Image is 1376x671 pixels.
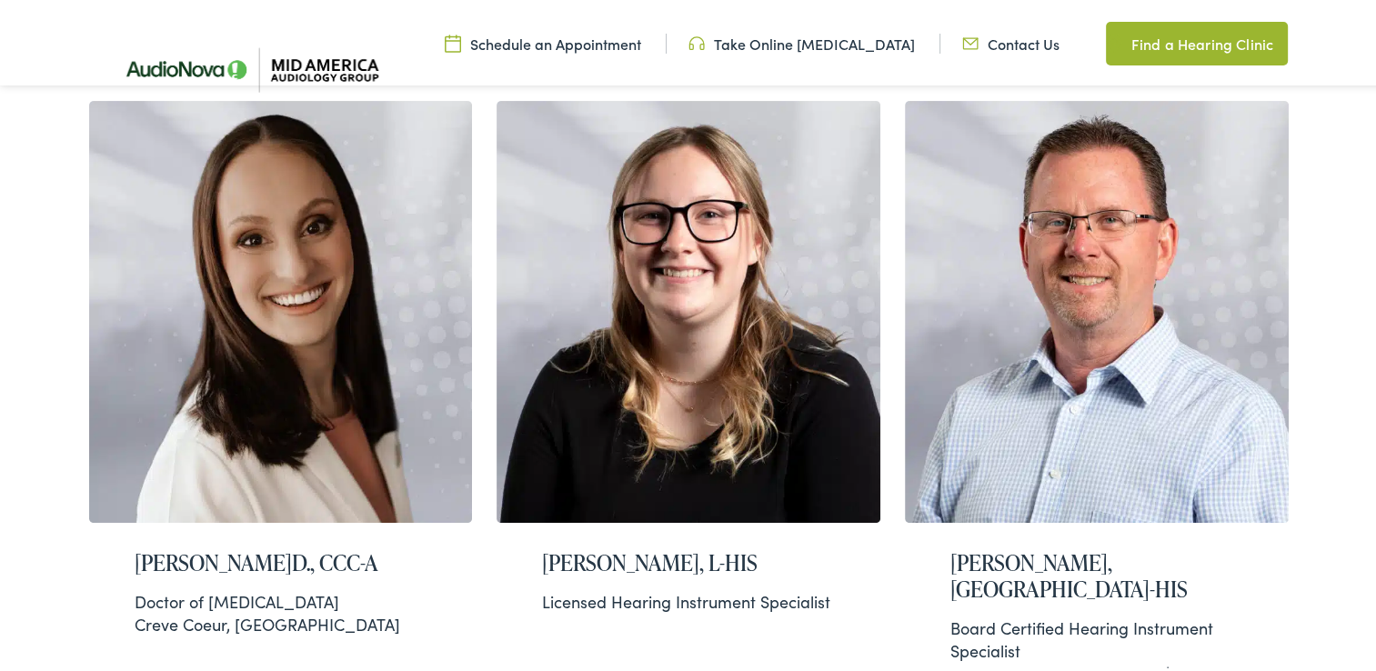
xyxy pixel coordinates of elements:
[135,586,427,609] div: Doctor of [MEDICAL_DATA]
[688,30,705,50] img: utility icon
[135,586,427,632] div: Creve Coeur, [GEOGRAPHIC_DATA]
[445,30,641,50] a: Schedule an Appointment
[497,97,880,519] img: Monica Money is a hearing instrument specialist at Mid America Audiology Group in MO.
[950,546,1243,599] h2: [PERSON_NAME], [GEOGRAPHIC_DATA]-HIS
[962,30,979,50] img: utility icon
[950,613,1243,658] div: Board Certified Hearing Instrument Specialist
[962,30,1060,50] a: Contact Us
[542,586,835,609] div: Licensed Hearing Instrument Specialist
[905,97,1289,519] img: Tim Fick is a board certified hearing instrument specialist at Mid America Audiology Group in Alt...
[135,546,427,573] h2: [PERSON_NAME]D., CCC-A
[1106,29,1122,51] img: utility icon
[542,546,835,573] h2: [PERSON_NAME], L-HIS
[688,30,915,50] a: Take Online [MEDICAL_DATA]
[1106,18,1288,62] a: Find a Hearing Clinic
[445,30,461,50] img: utility icon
